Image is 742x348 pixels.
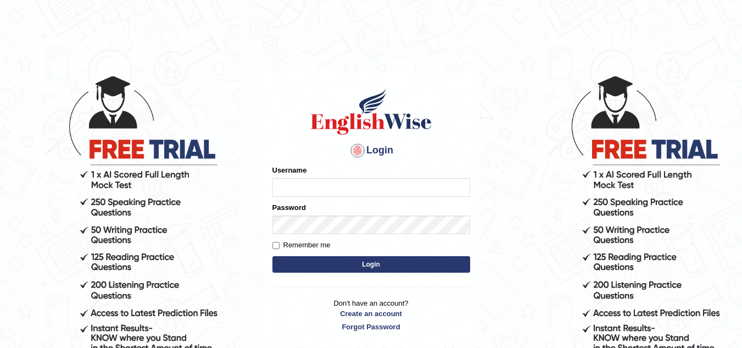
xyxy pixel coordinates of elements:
[272,322,470,332] a: Forgot Password
[272,165,307,175] label: Username
[272,242,280,249] input: Remember me
[272,202,306,213] label: Password
[309,87,434,136] img: Logo of English Wise sign in for intelligent practice with AI
[272,142,470,159] h4: Login
[272,298,470,332] p: Don't have an account?
[272,240,331,251] label: Remember me
[272,308,470,319] a: Create an account
[272,256,470,273] button: Login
